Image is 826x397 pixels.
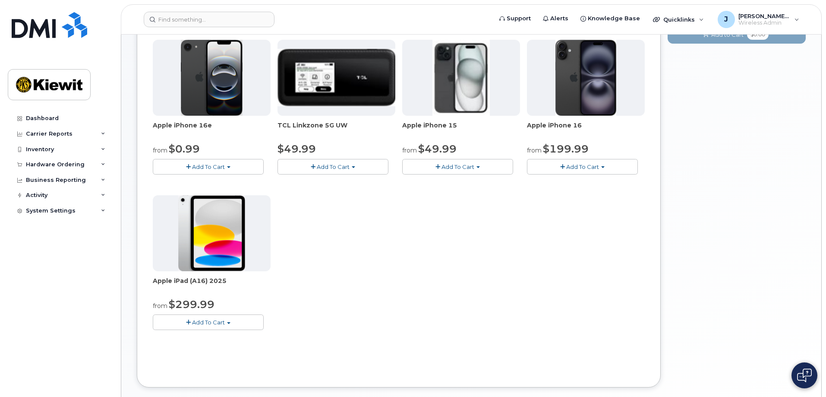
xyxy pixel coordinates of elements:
img: iphone15.jpg [432,40,490,116]
div: Quicklinks [647,11,710,28]
span: Add To Cart [317,163,350,170]
button: Add To Cart [527,159,638,174]
span: Add To Cart [441,163,474,170]
div: Apple iPad (A16) 2025 [153,276,271,294]
span: $0.00 [747,29,769,40]
span: Add to Cart [711,31,744,39]
img: iphone_16_plus.png [555,40,616,116]
button: Add to Cart $0.00 [668,26,806,44]
span: Alerts [550,14,568,23]
a: Alerts [537,10,574,27]
span: Add To Cart [566,163,599,170]
button: Add To Cart [153,314,264,330]
span: J [724,14,728,25]
small: from [402,146,417,154]
span: $0.99 [169,143,200,155]
span: Wireless Admin [738,19,790,26]
img: ipad_11.png [178,195,245,271]
a: Knowledge Base [574,10,646,27]
span: $299.99 [169,298,214,311]
span: Quicklinks [663,16,695,23]
div: Apple iPhone 15 [402,121,520,138]
span: $49.99 [277,143,316,155]
span: $49.99 [418,143,457,155]
span: Add To Cart [192,163,225,170]
div: Apple iPhone 16 [527,121,645,138]
small: from [153,146,167,154]
button: Add To Cart [402,159,513,174]
img: Open chat [797,368,812,382]
span: $199.99 [543,143,589,155]
span: Knowledge Base [588,14,640,23]
span: [PERSON_NAME].[PERSON_NAME] [738,13,790,19]
input: Find something... [144,12,274,27]
button: Add To Cart [153,159,264,174]
button: Add To Cart [277,159,388,174]
span: Support [507,14,531,23]
div: TCL Linkzone 5G UW [277,121,395,138]
div: Jayna.Robinson [712,11,805,28]
img: iphone16e.png [181,40,243,116]
small: from [527,146,542,154]
span: Add To Cart [192,319,225,326]
div: Apple iPhone 16e [153,121,271,138]
a: Support [493,10,537,27]
small: from [153,302,167,310]
img: linkzone5g.png [277,49,395,106]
